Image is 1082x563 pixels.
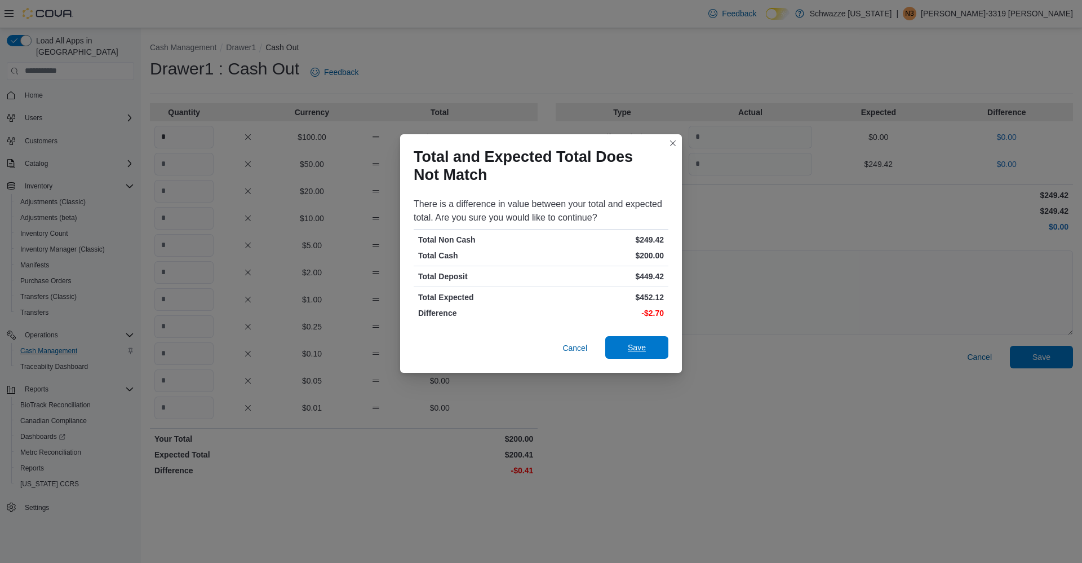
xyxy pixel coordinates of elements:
[543,271,664,282] p: $449.42
[558,337,592,359] button: Cancel
[543,292,664,303] p: $452.12
[418,292,539,303] p: Total Expected
[562,342,587,354] span: Cancel
[414,197,668,225] div: There is a difference in value between your total and expected total. Are you sure you would like...
[418,271,539,282] p: Total Deposit
[666,137,680,150] button: Closes this modal window
[605,336,668,359] button: Save
[414,148,659,184] h1: Total and Expected Total Does Not Match
[543,307,664,319] p: -$2.70
[628,342,646,353] span: Save
[418,234,539,245] p: Total Non Cash
[543,234,664,245] p: $249.42
[543,250,664,261] p: $200.00
[418,307,539,319] p: Difference
[418,250,539,261] p: Total Cash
